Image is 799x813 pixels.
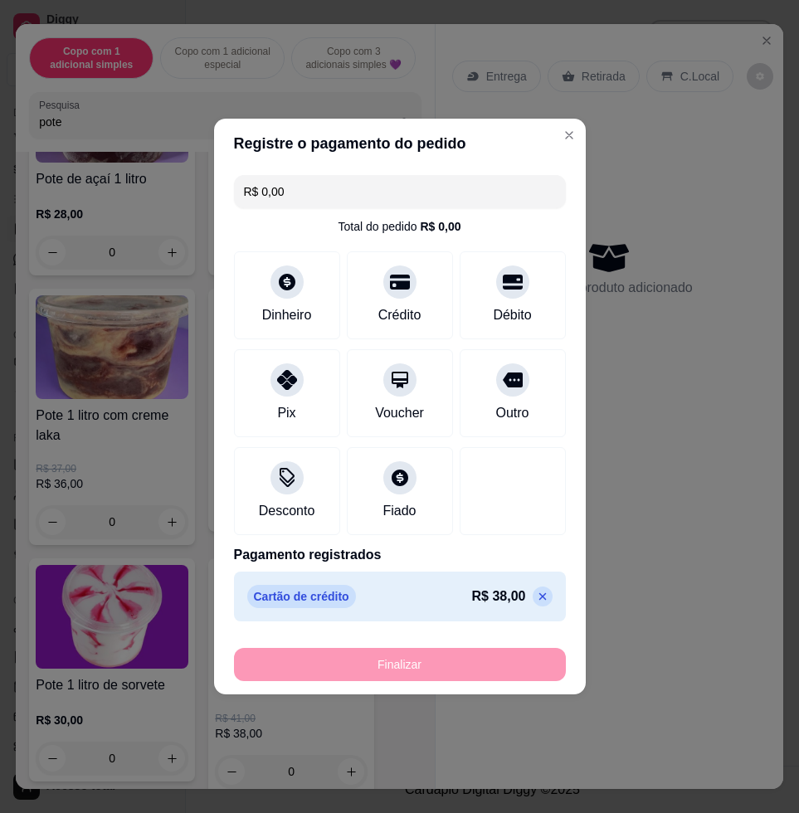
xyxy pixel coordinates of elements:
div: Débito [493,305,531,325]
div: Fiado [382,501,416,521]
button: Close [556,122,582,148]
input: Ex.: hambúrguer de cordeiro [244,175,556,208]
div: Pix [277,403,295,423]
p: R$ 38,00 [472,587,526,606]
header: Registre o pagamento do pedido [214,119,586,168]
p: Cartão de crédito [247,585,356,608]
div: Dinheiro [262,305,312,325]
div: Voucher [375,403,424,423]
div: R$ 0,00 [420,218,460,235]
div: Desconto [259,501,315,521]
div: Total do pedido [338,218,460,235]
p: Pagamento registrados [234,545,566,565]
div: Outro [495,403,529,423]
div: Crédito [378,305,421,325]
